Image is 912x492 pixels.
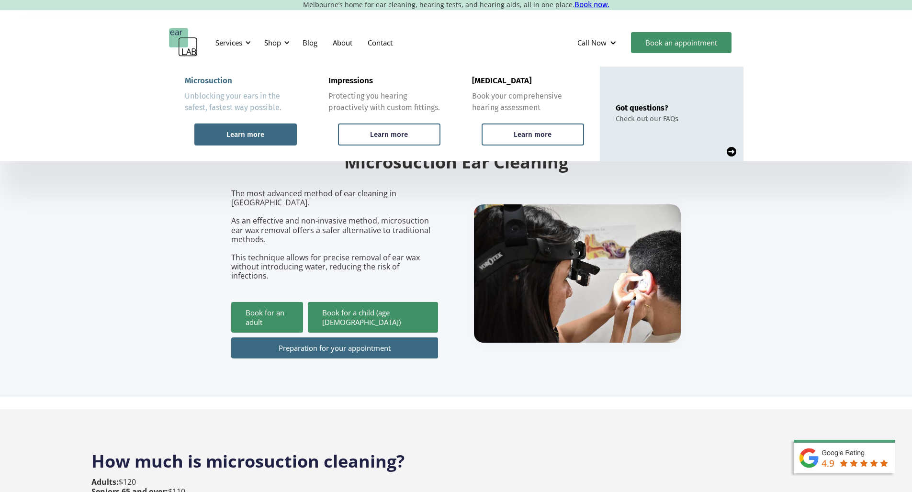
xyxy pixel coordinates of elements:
[231,189,438,281] p: The most advanced method of ear cleaning in [GEOGRAPHIC_DATA]. As an effective and non-invasive m...
[570,28,626,57] div: Call Now
[308,302,438,333] a: Book for a child (age [DEMOGRAPHIC_DATA])
[474,204,681,343] img: boy getting ear checked.
[472,90,584,113] div: Book your comprehensive hearing assessment
[210,28,254,57] div: Services
[328,76,373,86] div: Impressions
[577,38,607,47] div: Call Now
[313,67,456,161] a: ImpressionsProtecting you hearing proactively with custom fittings.Learn more
[616,103,678,112] div: Got questions?
[215,38,242,47] div: Services
[295,29,325,56] a: Blog
[185,76,232,86] div: Microsuction
[231,151,681,174] h2: Microsuction Ear Cleaning
[472,76,531,86] div: [MEDICAL_DATA]
[91,440,821,473] h2: How much is microsuction cleaning?
[264,38,281,47] div: Shop
[169,28,198,57] a: home
[370,130,408,139] div: Learn more
[259,28,293,57] div: Shop
[325,29,360,56] a: About
[185,90,297,113] div: Unblocking your ears in the safest, fastest way possible.
[456,67,600,161] a: [MEDICAL_DATA]Book your comprehensive hearing assessmentLearn more
[360,29,400,56] a: Contact
[631,32,732,53] a: Book an appointment
[226,130,264,139] div: Learn more
[231,337,438,358] a: Preparation for your appointment
[91,477,119,487] strong: Adults:
[231,302,303,333] a: Book for an adult
[600,67,743,161] a: Got questions?Check out our FAQs
[616,114,678,123] div: Check out our FAQs
[169,67,313,161] a: MicrosuctionUnblocking your ears in the safest, fastest way possible.Learn more
[514,130,552,139] div: Learn more
[328,90,440,113] div: Protecting you hearing proactively with custom fittings.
